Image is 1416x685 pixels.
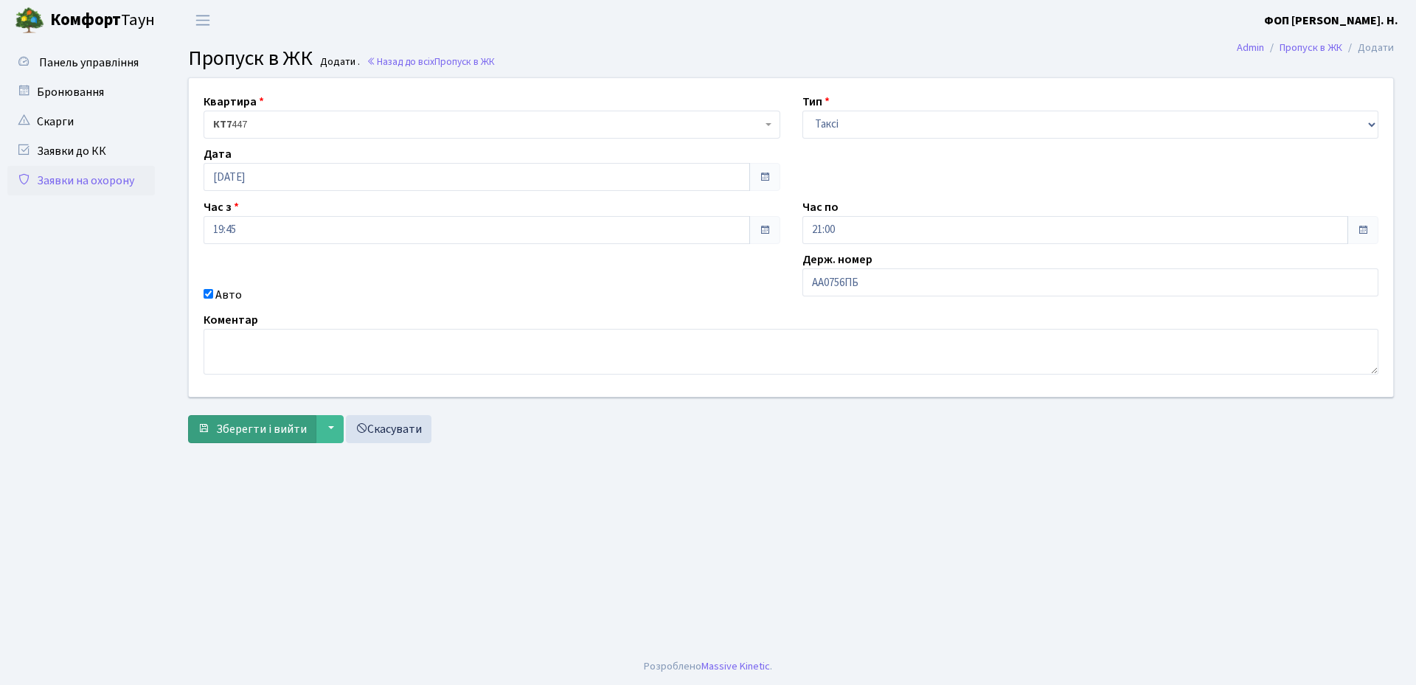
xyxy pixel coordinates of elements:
label: Квартира [204,93,264,111]
a: Назад до всіхПропуск в ЖК [367,55,495,69]
a: Заявки на охорону [7,166,155,195]
button: Зберегти і вийти [188,415,316,443]
label: Час з [204,198,239,216]
label: Дата [204,145,232,163]
a: Скасувати [346,415,431,443]
a: Admin [1237,40,1264,55]
span: Пропуск в ЖК [188,44,313,73]
a: Massive Kinetic [701,658,770,674]
label: Час по [802,198,839,216]
span: <b>КТ7</b>&nbsp;&nbsp;&nbsp;447 [204,111,780,139]
b: КТ7 [213,117,232,132]
span: <b>КТ7</b>&nbsp;&nbsp;&nbsp;447 [213,117,762,132]
label: Тип [802,93,830,111]
a: ФОП [PERSON_NAME]. Н. [1264,12,1398,29]
li: Додати [1342,40,1394,56]
a: Бронювання [7,77,155,107]
span: Таун [50,8,155,33]
label: Авто [215,286,242,304]
nav: breadcrumb [1215,32,1416,63]
b: Комфорт [50,8,121,32]
div: Розроблено . [644,658,772,675]
input: AA0001AA [802,268,1379,296]
button: Переключити навігацію [184,8,221,32]
span: Зберегти і вийти [216,421,307,437]
b: ФОП [PERSON_NAME]. Н. [1264,13,1398,29]
span: Панель управління [39,55,139,71]
img: logo.png [15,6,44,35]
span: Пропуск в ЖК [434,55,495,69]
small: Додати . [317,56,360,69]
a: Скарги [7,107,155,136]
a: Пропуск в ЖК [1280,40,1342,55]
label: Коментар [204,311,258,329]
label: Держ. номер [802,251,872,268]
a: Заявки до КК [7,136,155,166]
a: Панель управління [7,48,155,77]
